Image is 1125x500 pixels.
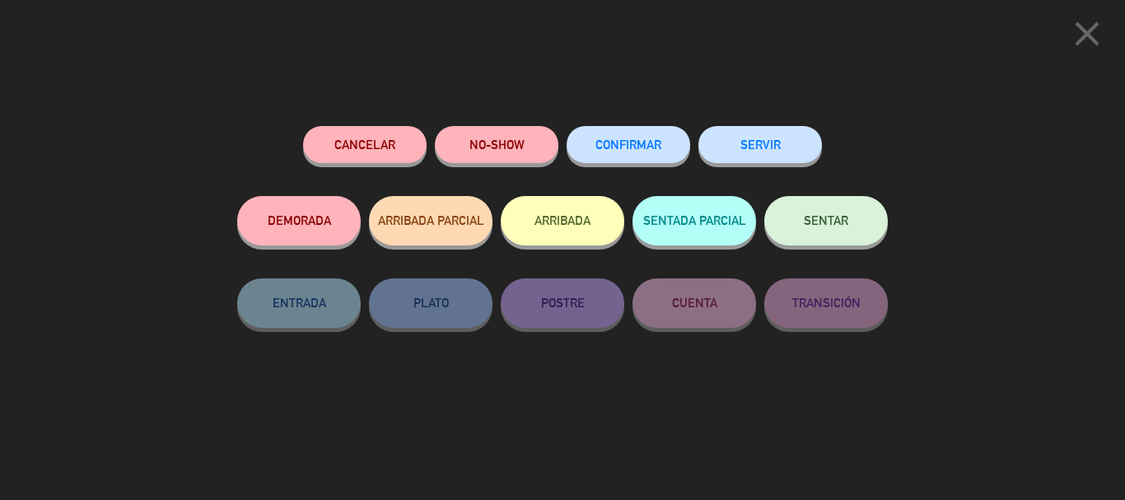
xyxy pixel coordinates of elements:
[369,278,492,328] button: PLATO
[1067,13,1108,54] i: close
[237,278,361,328] button: ENTRADA
[595,138,661,152] span: CONFIRMAR
[567,126,690,163] button: CONFIRMAR
[303,126,427,163] button: Cancelar
[369,196,492,245] button: ARRIBADA PARCIAL
[804,213,848,227] span: SENTAR
[633,196,756,245] button: SENTADA PARCIAL
[698,126,822,163] button: SERVIR
[764,278,888,328] button: TRANSICIÓN
[633,278,756,328] button: CUENTA
[435,126,558,163] button: NO-SHOW
[501,196,624,245] button: ARRIBADA
[1062,12,1113,61] button: close
[764,196,888,245] button: SENTAR
[501,278,624,328] button: POSTRE
[237,196,361,245] button: DEMORADA
[378,213,484,227] span: ARRIBADA PARCIAL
